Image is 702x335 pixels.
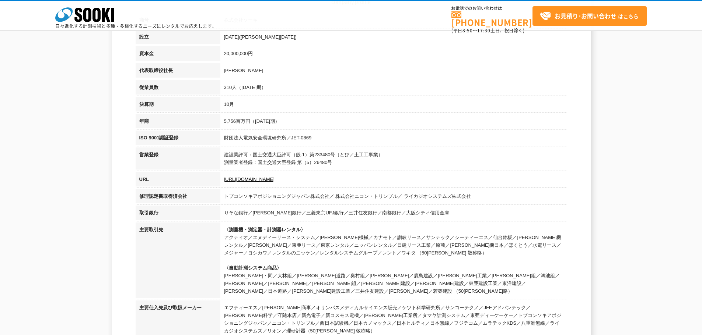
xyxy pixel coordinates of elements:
span: お電話でのお問い合わせは [451,6,532,11]
td: 5,756百万円（[DATE]期） [220,114,567,131]
th: 主要取引先 [136,222,220,300]
td: 310人（[DATE]期） [220,80,567,97]
th: 代表取締役社長 [136,63,220,80]
td: 10月 [220,97,567,114]
span: 〈自動計測システム商品〉 [224,265,282,271]
td: 財団法人電気安全環境研究所／JET-0869 [220,131,567,147]
a: [PHONE_NUMBER] [451,11,532,26]
th: 修理認定書取得済会社 [136,189,220,206]
th: URL [136,172,220,189]
td: りそな銀行／[PERSON_NAME]銀行／三菱東京UFJ銀行／三井住友銀行／南都銀行／大阪シティ信用金庫 [220,206,567,222]
th: 取引銀行 [136,206,220,222]
td: [PERSON_NAME] [220,63,567,80]
span: 〈測量機・測定器・計測器レンタル〉 [224,227,305,232]
span: はこちら [540,11,639,22]
th: 設立 [136,30,220,47]
strong: お見積り･お問い合わせ [555,11,617,20]
span: (平日 ～ 土日、祝日除く) [451,27,524,34]
a: お見積り･お問い合わせはこちら [532,6,647,26]
td: トプコンソキアポジショニングジャパン株式会社／ 株式会社ニコン・トリンブル／ ライカジオシステムズ株式会社 [220,189,567,206]
td: 20,000,000円 [220,46,567,63]
td: [DATE]([PERSON_NAME][DATE]) [220,30,567,47]
th: ISO 9001認証登録 [136,131,220,147]
td: 建設業許可：国土交通大臣許可（般-1）第233480号（とび／土工工事業） 測量業者登録：国土交通大臣登録 第（5）26480号 [220,147,567,172]
th: 従業員数 [136,80,220,97]
th: 営業登録 [136,147,220,172]
span: 8:50 [462,27,473,34]
p: 日々進化する計測技術と多種・多様化するニーズにレンタルでお応えします。 [55,24,217,28]
th: 決算期 [136,97,220,114]
span: 17:30 [477,27,490,34]
a: [URL][DOMAIN_NAME] [224,177,275,182]
th: 資本金 [136,46,220,63]
th: 年商 [136,114,220,131]
td: アクティオ／エヌディーリース・システム／[PERSON_NAME]機械／カナモト／讃岐リース／サンテック／シーティーエス／仙台銘板／[PERSON_NAME]機レンタル／[PERSON_NAME... [220,222,567,300]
